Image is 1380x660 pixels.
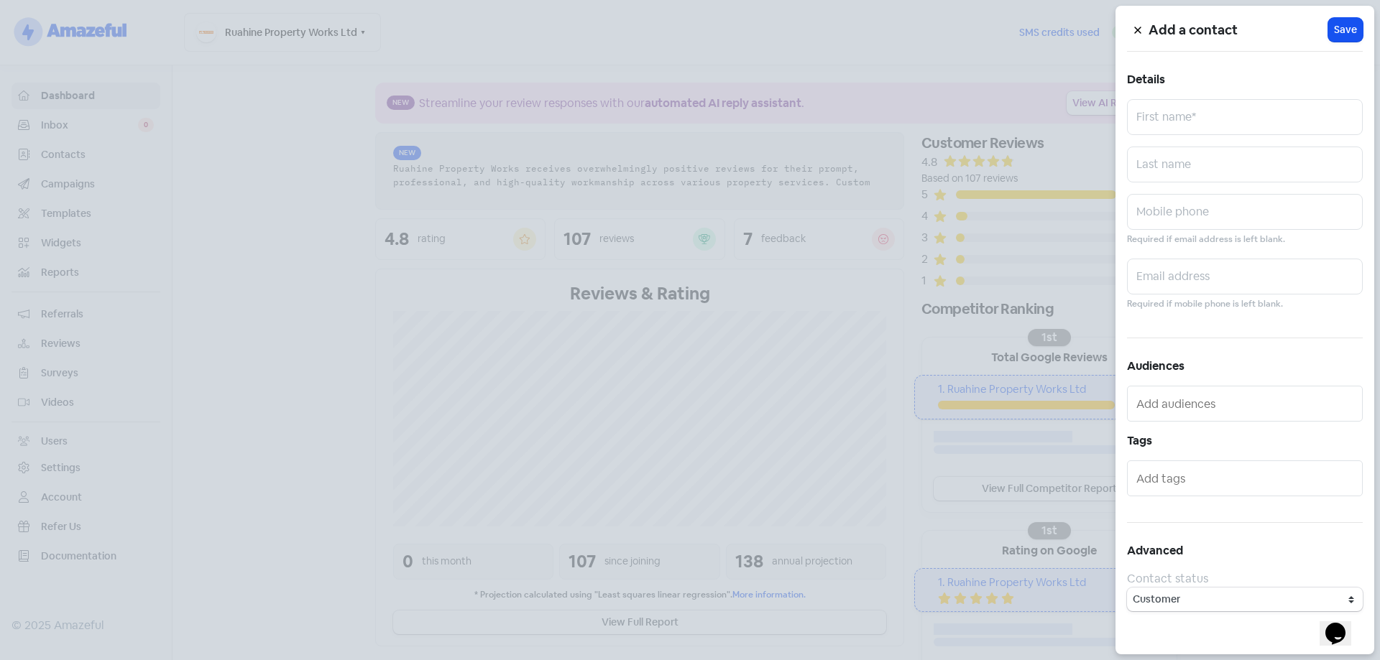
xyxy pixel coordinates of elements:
input: Add audiences [1136,392,1356,415]
h5: Details [1127,69,1363,90]
input: Mobile phone [1127,194,1363,230]
span: Save [1334,22,1357,37]
input: First name [1127,99,1363,135]
h5: Add a contact [1149,19,1328,41]
small: Required if mobile phone is left blank. [1127,297,1283,311]
h5: Tags [1127,430,1363,452]
div: Contact status [1127,570,1363,587]
h5: Advanced [1127,540,1363,562]
input: Last name [1127,147,1363,182]
input: Add tags [1136,467,1356,490]
h5: Audiences [1127,355,1363,377]
button: Save [1328,18,1363,42]
iframe: chat widget [1320,603,1366,646]
small: Required if email address is left blank. [1127,233,1285,246]
input: Email address [1127,259,1363,294]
